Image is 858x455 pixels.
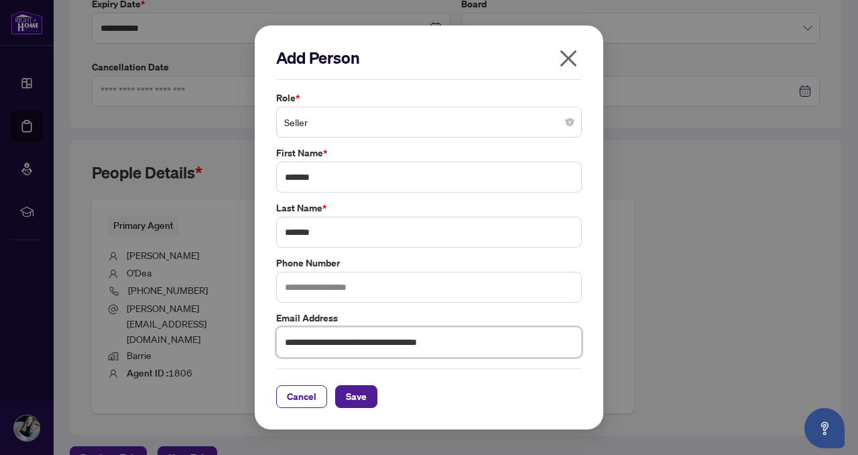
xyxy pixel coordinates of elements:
[566,118,574,126] span: close-circle
[276,91,582,105] label: Role
[346,386,367,407] span: Save
[287,386,316,407] span: Cancel
[804,408,845,448] button: Open asap
[276,201,582,215] label: Last Name
[276,47,582,68] h2: Add Person
[558,48,579,69] span: close
[276,256,582,270] label: Phone Number
[276,311,582,325] label: Email Address
[284,109,574,135] span: Seller
[276,385,327,408] button: Cancel
[335,385,377,408] button: Save
[276,146,582,160] label: First Name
